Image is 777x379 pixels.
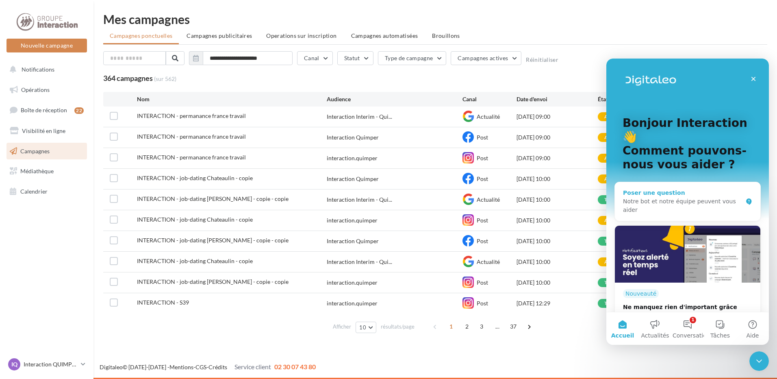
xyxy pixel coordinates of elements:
span: 10 [359,324,366,331]
span: Post [477,175,488,182]
div: Interaction Quimper [327,175,379,183]
div: annulée [604,156,630,161]
span: INTERACTION - S39 [137,299,189,306]
span: Campagnes automatisées [351,32,418,39]
span: Service client [234,363,271,370]
span: Interaction Interim - Qui... [327,196,392,204]
a: Campagnes [5,143,89,160]
span: Actualité [477,113,500,120]
div: Ne manquez rien d'important grâce à l'onglet "Notifications" 🔔 [17,244,131,261]
a: Médiathèque [5,163,89,180]
span: Visibilité en ligne [22,127,65,134]
button: Canal [297,51,333,65]
div: Interaction Quimper [327,237,379,245]
span: Aide [140,274,153,280]
button: Actualités [33,254,65,286]
span: INTERACTION - permanance france travail [137,112,246,119]
button: 10 [356,322,376,333]
div: terminée [604,280,633,285]
button: Notifications [5,61,85,78]
span: 3 [475,320,488,333]
span: INTERACTION - job-dating Chateaulin - copie [137,216,253,223]
a: Crédits [208,364,227,370]
a: Boîte de réception22 [5,101,89,119]
span: INTERACTION - permanance france travail [137,154,246,161]
button: Aide [130,254,163,286]
div: État [598,95,679,103]
div: annulée [604,114,630,120]
span: Opérations [21,86,50,93]
span: 02 30 07 43 80 [274,363,316,370]
div: 22 [74,107,84,114]
span: Accueil [5,274,28,280]
div: [DATE] 09:00 [517,113,598,121]
span: INTERACTION - job-dating Chateaulin - copie - copie [137,195,289,202]
a: Digitaleo [100,364,123,370]
div: [DATE] 10:00 [517,175,598,183]
button: Nouvelle campagne [7,39,87,52]
a: Calendrier [5,183,89,200]
span: INTERACTION - job-dating Chateaulin - copie - copie [137,237,289,244]
span: INTERACTION - job-dating Chateaulin - copie [137,174,253,181]
iframe: Intercom live chat [749,351,769,371]
span: Brouillons [432,32,460,39]
span: Post [477,300,488,307]
div: Canal [462,95,517,103]
div: interaction.quimper [327,154,378,162]
div: terminée [604,197,633,203]
div: Interaction Quimper [327,133,379,142]
div: annulée [604,218,630,223]
span: Post [477,134,488,141]
div: Audience [327,95,462,103]
a: CGS [195,364,206,370]
span: Operations sur inscription [266,32,336,39]
span: 37 [507,320,520,333]
span: Calendrier [20,188,48,195]
span: © [DATE]-[DATE] - - - [100,364,316,370]
span: Post [477,237,488,244]
span: Afficher [333,323,351,331]
p: Interaction QUIMPER [24,360,78,368]
div: interaction.quimper [327,216,378,224]
span: IQ [11,360,17,368]
span: Conversations [66,274,107,280]
span: Notifications [22,66,54,73]
span: Campagnes publicitaires [187,32,252,39]
button: Conversations [65,254,98,286]
span: Post [477,155,488,161]
button: Campagnes actives [451,51,521,65]
button: Tâches [98,254,130,286]
span: Actualité [477,196,500,203]
div: annulée [604,259,630,265]
span: Tâches [104,274,124,280]
span: Actualité [477,258,500,265]
span: Post [477,217,488,224]
button: Type de campagne [378,51,447,65]
span: ... [491,320,504,333]
div: Fermer [140,13,154,28]
div: [DATE] 10:00 [517,258,598,266]
div: [DATE] 10:00 [517,279,598,287]
div: [DATE] 10:00 [517,196,598,204]
span: INTERACTION - job-dating Chateaulin - copie - copie [137,278,289,285]
span: Interaction Interim - Qui... [327,258,392,266]
div: [DATE] 12:29 [517,299,598,307]
span: INTERACTION - permanance france travail [137,133,246,140]
span: Médiathèque [20,168,54,174]
span: Campagnes actives [458,54,508,61]
div: [DATE] 10:00 [517,216,598,224]
span: Post [477,279,488,286]
div: terminée [604,301,633,306]
div: Ne manquez rien d'important grâce à l'onglet "Notifications" 🔔NouveautéNe manquez rien d'importan... [8,167,154,287]
button: Réinitialiser [526,57,558,63]
span: Interaction Interim - Qui... [327,113,392,121]
div: annulée [604,135,630,140]
div: interaction.quimper [327,299,378,307]
span: 364 campagnes [103,74,153,83]
div: Nouveauté [17,231,52,240]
